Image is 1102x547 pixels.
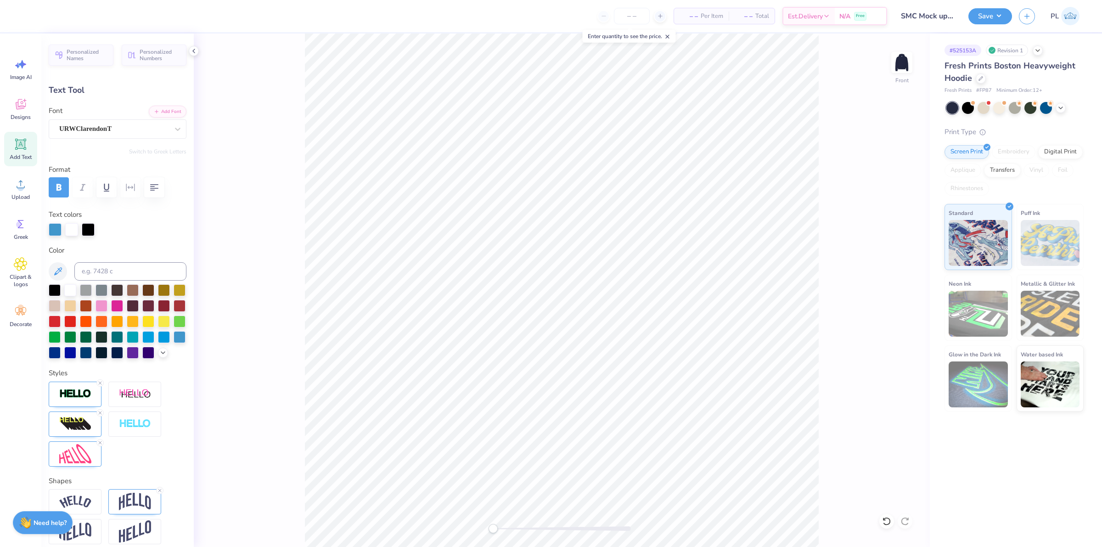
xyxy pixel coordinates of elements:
span: Glow in the Dark Ink [949,350,1001,359]
button: Add Font [149,106,186,118]
div: Applique [945,164,981,177]
div: Rhinestones [945,182,989,196]
span: Designs [11,113,31,121]
div: Print Type [945,127,1084,137]
span: Fresh Prints Boston Heavyweight Hoodie [945,60,1075,84]
input: – – [614,8,650,24]
img: 3D Illusion [59,417,91,431]
span: Greek [14,233,28,241]
span: – – [680,11,698,21]
img: Free Distort [59,444,91,464]
label: Text colors [49,209,82,220]
span: Upload [11,193,30,201]
span: Free [856,13,865,19]
span: Decorate [10,321,32,328]
div: Digital Print [1038,145,1083,159]
span: PL [1051,11,1059,22]
div: Accessibility label [489,524,498,533]
div: # 525153A [945,45,981,56]
span: Minimum Order: 12 + [996,87,1042,95]
img: Metallic & Glitter Ink [1021,291,1080,337]
label: Color [49,245,186,256]
img: Rise [119,520,151,543]
img: Flag [59,523,91,541]
button: Save [968,8,1012,24]
span: Standard [949,208,973,218]
img: Shadow [119,389,151,400]
input: e.g. 7428 c [74,262,186,281]
img: Glow in the Dark Ink [949,361,1008,407]
span: N/A [839,11,850,21]
div: Revision 1 [986,45,1028,56]
img: Neon Ink [949,291,1008,337]
span: Personalized Names [67,49,108,62]
strong: Need help? [34,519,67,527]
div: Vinyl [1023,164,1049,177]
span: Water based Ink [1021,350,1063,359]
button: Personalized Numbers [122,45,186,66]
label: Styles [49,368,67,378]
span: Est. Delivery [788,11,823,21]
img: Arch [119,493,151,510]
label: Format [49,164,186,175]
span: Clipart & logos [6,273,36,288]
img: Standard [949,220,1008,266]
label: Font [49,106,62,116]
span: Metallic & Glitter Ink [1021,279,1075,288]
img: Puff Ink [1021,220,1080,266]
span: Total [755,11,769,21]
div: Front [895,76,909,85]
span: Fresh Prints [945,87,972,95]
span: Image AI [10,73,32,81]
div: Screen Print [945,145,989,159]
button: Switch to Greek Letters [129,148,186,155]
img: Pamela Lois Reyes [1061,7,1080,25]
button: Personalized Names [49,45,113,66]
div: Foil [1052,164,1074,177]
span: – – [734,11,753,21]
span: Neon Ink [949,279,971,288]
span: Puff Ink [1021,208,1040,218]
div: Text Tool [49,84,186,96]
div: Transfers [984,164,1021,177]
img: Arc [59,496,91,508]
img: Water based Ink [1021,361,1080,407]
img: Front [893,53,911,72]
img: Stroke [59,389,91,399]
div: Embroidery [992,145,1035,159]
div: Enter quantity to see the price. [583,30,676,43]
input: Untitled Design [894,7,961,25]
span: Add Text [10,153,32,161]
img: Negative Space [119,419,151,429]
span: # FP87 [976,87,992,95]
label: Shapes [49,476,72,486]
a: PL [1046,7,1084,25]
span: Per Item [701,11,723,21]
span: Personalized Numbers [140,49,181,62]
